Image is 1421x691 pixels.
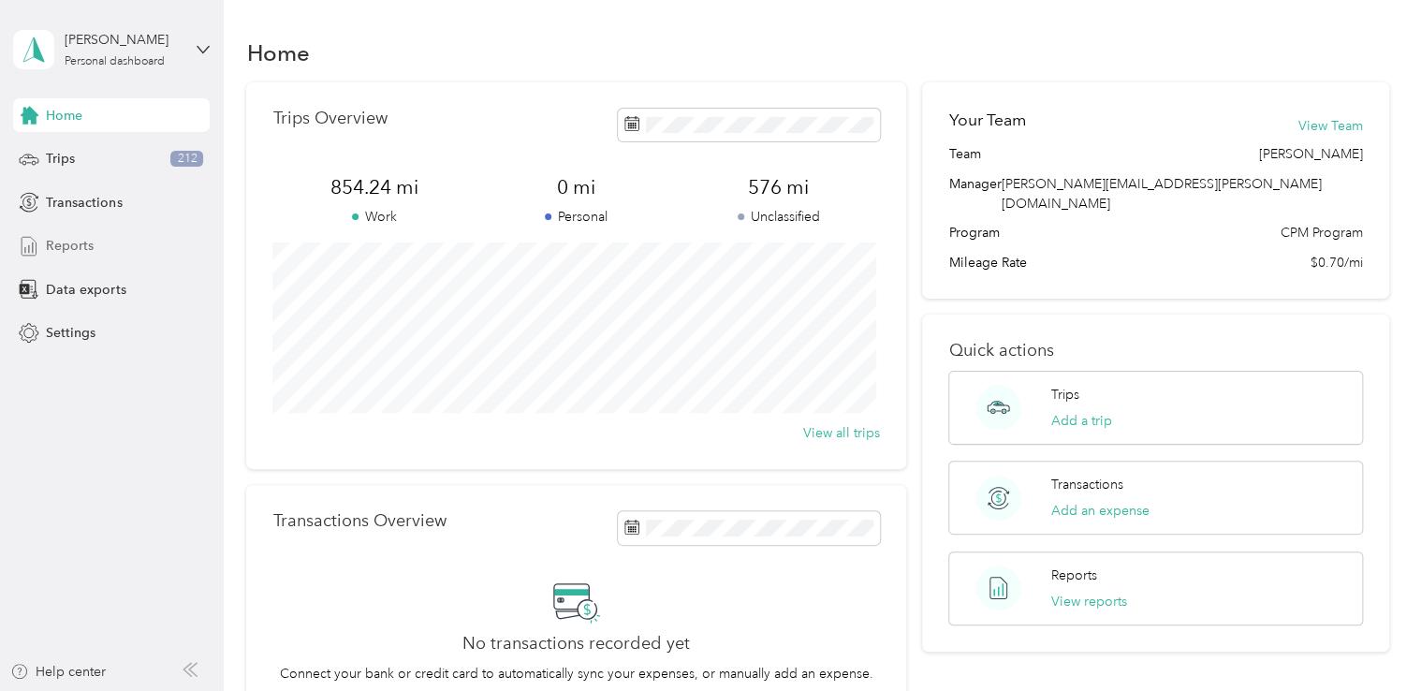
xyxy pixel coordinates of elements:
span: Program [948,223,999,243]
button: View Team [1298,116,1363,136]
span: Mileage Rate [948,253,1026,272]
button: Add an expense [1051,501,1150,521]
span: 854.24 mi [272,174,475,200]
span: [PERSON_NAME][EMAIL_ADDRESS][PERSON_NAME][DOMAIN_NAME] [1001,176,1321,212]
span: 212 [170,151,203,168]
p: Trips [1051,385,1079,404]
h2: Your Team [948,109,1025,132]
h2: No transactions recorded yet [462,634,690,654]
p: Work [272,207,475,227]
p: Trips Overview [272,109,387,128]
iframe: Everlance-gr Chat Button Frame [1316,586,1421,691]
p: Personal [476,207,678,227]
p: Transactions Overview [272,511,446,531]
p: Reports [1051,566,1097,585]
div: Personal dashboard [65,56,165,67]
p: Transactions [1051,475,1123,494]
span: Settings [46,323,95,343]
span: $0.70/mi [1311,253,1363,272]
span: Home [46,106,82,125]
span: Trips [46,149,75,169]
span: CPM Program [1281,223,1363,243]
span: Reports [46,236,94,256]
p: Quick actions [948,341,1362,360]
span: [PERSON_NAME] [1259,144,1363,164]
button: View reports [1051,592,1127,611]
span: 576 mi [678,174,880,200]
p: Unclassified [678,207,880,227]
p: Connect your bank or credit card to automatically sync your expenses, or manually add an expense. [280,664,873,684]
span: 0 mi [476,174,678,200]
span: Data exports [46,280,125,300]
span: Transactions [46,193,122,213]
span: Manager [948,174,1001,213]
button: Add a trip [1051,411,1112,431]
button: View all trips [803,423,880,443]
h1: Home [246,43,309,63]
button: Help center [10,662,106,682]
span: Team [948,144,980,164]
div: [PERSON_NAME] [65,30,182,50]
